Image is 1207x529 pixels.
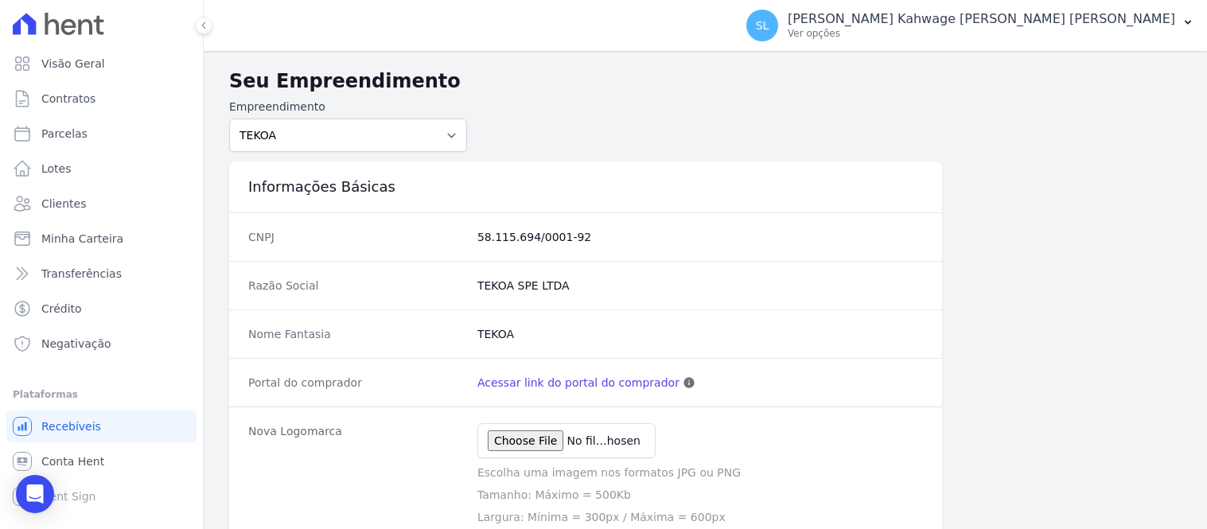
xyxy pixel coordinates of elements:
a: Transferências [6,258,197,290]
p: Tamanho: Máximo = 500Kb [477,487,923,503]
span: Lotes [41,161,72,177]
a: Clientes [6,188,197,220]
label: Empreendimento [229,99,467,115]
span: Contratos [41,91,95,107]
span: Transferências [41,266,122,282]
div: Plataformas [13,385,190,404]
button: SL [PERSON_NAME] Kahwage [PERSON_NAME] [PERSON_NAME] Ver opções [734,3,1207,48]
dt: Nome Fantasia [248,326,465,342]
dt: Razão Social [248,278,465,294]
p: Largura: Mínima = 300px / Máxima = 600px [477,509,923,525]
a: Parcelas [6,118,197,150]
h2: Seu Empreendimento [229,67,1182,95]
a: Contratos [6,83,197,115]
dd: TEKOA SPE LTDA [477,278,923,294]
a: Recebíveis [6,410,197,442]
span: Conta Hent [41,453,104,469]
h3: Informações Básicas [248,177,923,196]
dt: CNPJ [248,229,465,245]
p: [PERSON_NAME] Kahwage [PERSON_NAME] [PERSON_NAME] [788,11,1175,27]
a: Crédito [6,293,197,325]
span: Crédito [41,301,82,317]
span: Parcelas [41,126,88,142]
p: Escolha uma imagem nos formatos JPG ou PNG [477,465,923,480]
dd: 58.115.694/0001-92 [477,229,923,245]
div: Open Intercom Messenger [16,475,54,513]
span: Minha Carteira [41,231,123,247]
span: Visão Geral [41,56,105,72]
dd: TEKOA [477,326,923,342]
a: Visão Geral [6,48,197,80]
span: Clientes [41,196,86,212]
p: Ver opções [788,27,1175,40]
a: Minha Carteira [6,223,197,255]
dt: Portal do comprador [248,375,465,391]
a: Negativação [6,328,197,360]
span: Negativação [41,336,111,352]
a: Acessar link do portal do comprador [477,375,679,391]
a: Lotes [6,153,197,185]
span: Recebíveis [41,418,101,434]
span: SL [756,20,769,31]
a: Conta Hent [6,445,197,477]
